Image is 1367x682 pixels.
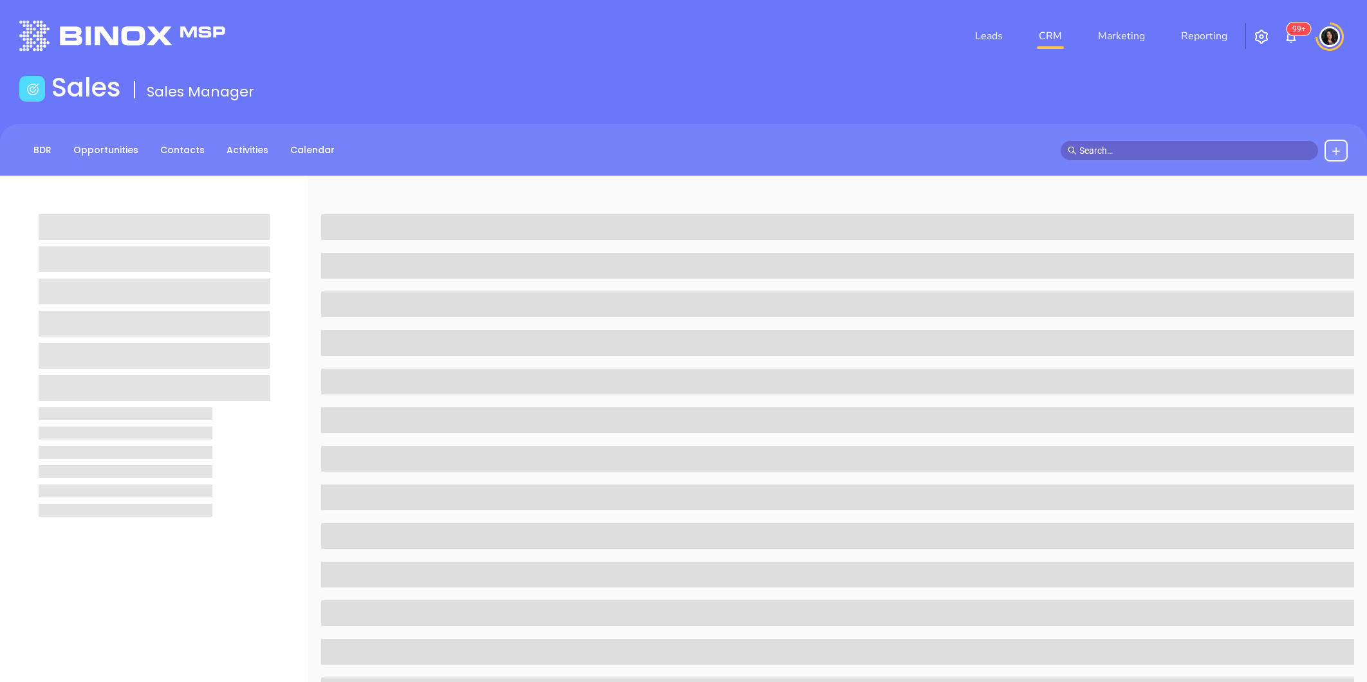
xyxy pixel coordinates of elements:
a: Leads [970,23,1008,49]
a: BDR [26,140,59,161]
span: search [1068,146,1077,155]
span: Sales Manager [147,82,254,102]
a: Contacts [153,140,212,161]
input: Search… [1079,143,1311,158]
sup: 100 [1287,23,1311,35]
img: iconSetting [1254,29,1269,44]
a: Reporting [1176,23,1232,49]
img: iconNotification [1283,29,1299,44]
a: CRM [1034,23,1067,49]
a: Calendar [283,140,342,161]
a: Marketing [1093,23,1150,49]
img: logo [19,21,225,51]
h1: Sales [51,72,121,103]
a: Activities [219,140,276,161]
a: Opportunities [66,140,146,161]
img: user [1319,26,1340,47]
